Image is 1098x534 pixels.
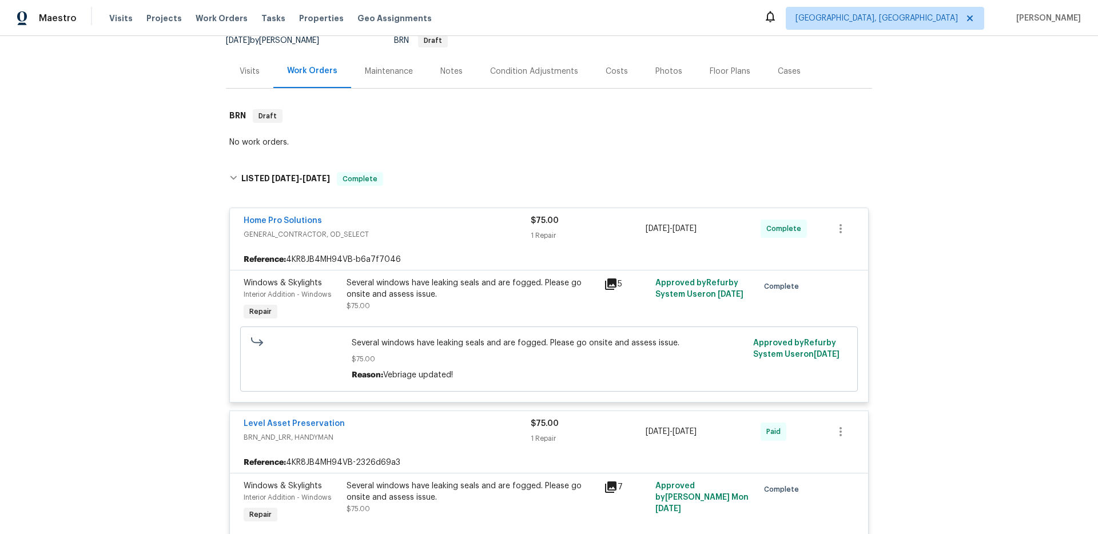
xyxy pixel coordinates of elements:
[230,452,868,473] div: 4KR8JB4MH94VB-2326d69a3
[718,290,743,298] span: [DATE]
[226,34,333,47] div: by [PERSON_NAME]
[39,13,77,24] span: Maestro
[254,110,281,122] span: Draft
[655,482,749,513] span: Approved by [PERSON_NAME] M on
[673,225,697,233] span: [DATE]
[814,350,840,358] span: [DATE]
[146,13,182,24] span: Projects
[1012,13,1081,24] span: [PERSON_NAME]
[655,279,743,298] span: Approved by Refurby System User on
[196,13,248,24] span: Work Orders
[244,254,286,265] b: Reference:
[229,137,869,148] div: No work orders.
[646,225,670,233] span: [DATE]
[303,174,330,182] span: [DATE]
[419,37,447,44] span: Draft
[241,172,330,186] h6: LISTED
[240,66,260,77] div: Visits
[244,432,531,443] span: BRN_AND_LRR, HANDYMAN
[778,66,801,77] div: Cases
[673,428,697,436] span: [DATE]
[244,494,331,501] span: Interior Addition - Windows
[347,480,597,503] div: Several windows have leaking seals and are fogged. Please go onsite and assess issue.
[710,66,750,77] div: Floor Plans
[766,426,785,437] span: Paid
[244,279,322,287] span: Windows & Skylights
[764,281,803,292] span: Complete
[655,66,682,77] div: Photos
[347,505,370,512] span: $75.00
[655,505,681,513] span: [DATE]
[347,302,370,309] span: $75.00
[230,249,868,270] div: 4KR8JB4MH94VB-b6a7f7046
[646,223,697,234] span: -
[226,98,872,134] div: BRN Draft
[272,174,299,182] span: [DATE]
[764,484,803,495] span: Complete
[531,433,646,444] div: 1 Repair
[646,426,697,437] span: -
[383,371,453,379] span: Vebriage updated!
[272,174,330,182] span: -
[766,223,806,234] span: Complete
[795,13,958,24] span: [GEOGRAPHIC_DATA], [GEOGRAPHIC_DATA]
[261,14,285,22] span: Tasks
[394,37,448,45] span: BRN
[338,173,382,185] span: Complete
[244,457,286,468] b: Reference:
[226,161,872,197] div: LISTED [DATE]-[DATE]Complete
[352,371,383,379] span: Reason:
[490,66,578,77] div: Condition Adjustments
[244,217,322,225] a: Home Pro Solutions
[365,66,413,77] div: Maintenance
[604,277,649,291] div: 5
[245,306,276,317] span: Repair
[229,109,246,123] h6: BRN
[440,66,463,77] div: Notes
[352,353,747,365] span: $75.00
[245,509,276,520] span: Repair
[226,37,250,45] span: [DATE]
[531,217,559,225] span: $75.00
[244,420,345,428] a: Level Asset Preservation
[109,13,133,24] span: Visits
[299,13,344,24] span: Properties
[753,339,840,358] span: Approved by Refurby System User on
[646,428,670,436] span: [DATE]
[244,229,531,240] span: GENERAL_CONTRACTOR, OD_SELECT
[244,291,331,298] span: Interior Addition - Windows
[352,337,747,349] span: Several windows have leaking seals and are fogged. Please go onsite and assess issue.
[531,420,559,428] span: $75.00
[287,65,337,77] div: Work Orders
[347,277,597,300] div: Several windows have leaking seals and are fogged. Please go onsite and assess issue.
[606,66,628,77] div: Costs
[357,13,432,24] span: Geo Assignments
[244,482,322,490] span: Windows & Skylights
[604,480,649,494] div: 7
[531,230,646,241] div: 1 Repair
